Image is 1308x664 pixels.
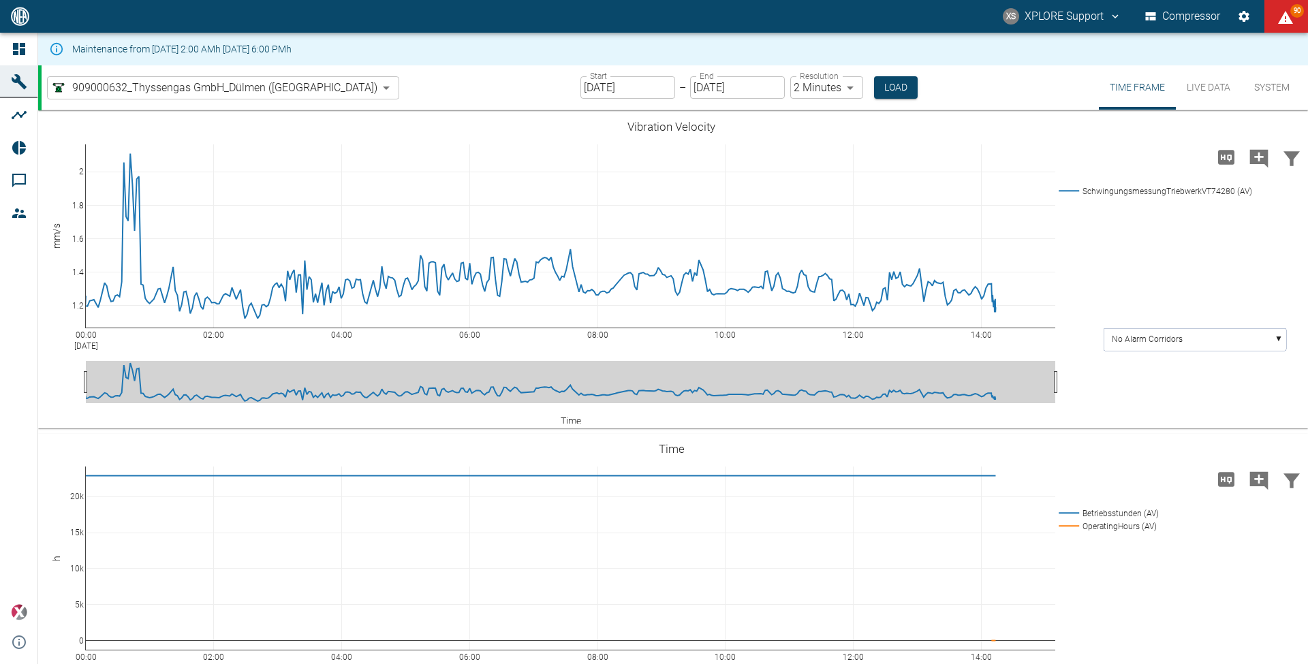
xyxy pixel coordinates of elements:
img: logo [10,7,31,25]
p: – [679,80,686,95]
button: Compressor [1142,4,1224,29]
label: End [700,70,713,82]
span: Load high Res [1210,150,1243,163]
button: System [1241,65,1303,110]
button: compressors@neaxplore.com [1001,4,1123,29]
div: Maintenance from [DATE] 2:00 AMh [DATE] 6:00 PMh [72,37,292,61]
input: MM/DD/YYYY [580,76,675,99]
label: Resolution [800,70,838,82]
label: Start [590,70,607,82]
span: 90 [1290,4,1304,18]
text: No Alarm Corridors [1112,334,1183,344]
img: Xplore Logo [11,604,27,620]
button: Time Frame [1099,65,1176,110]
div: 2 Minutes [790,76,863,99]
a: 909000632_Thyssengas GmbH_Dülmen ([GEOGRAPHIC_DATA]) [50,80,377,96]
button: Add comment [1243,140,1275,175]
div: XS [1003,8,1019,25]
button: Settings [1232,4,1256,29]
button: Filter Chart Data [1275,140,1308,175]
button: Load [874,76,918,99]
span: 909000632_Thyssengas GmbH_Dülmen ([GEOGRAPHIC_DATA]) [72,80,377,95]
button: Live Data [1176,65,1241,110]
span: Load high Res [1210,472,1243,485]
button: Add comment [1243,462,1275,497]
button: Filter Chart Data [1275,462,1308,497]
input: MM/DD/YYYY [690,76,785,99]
